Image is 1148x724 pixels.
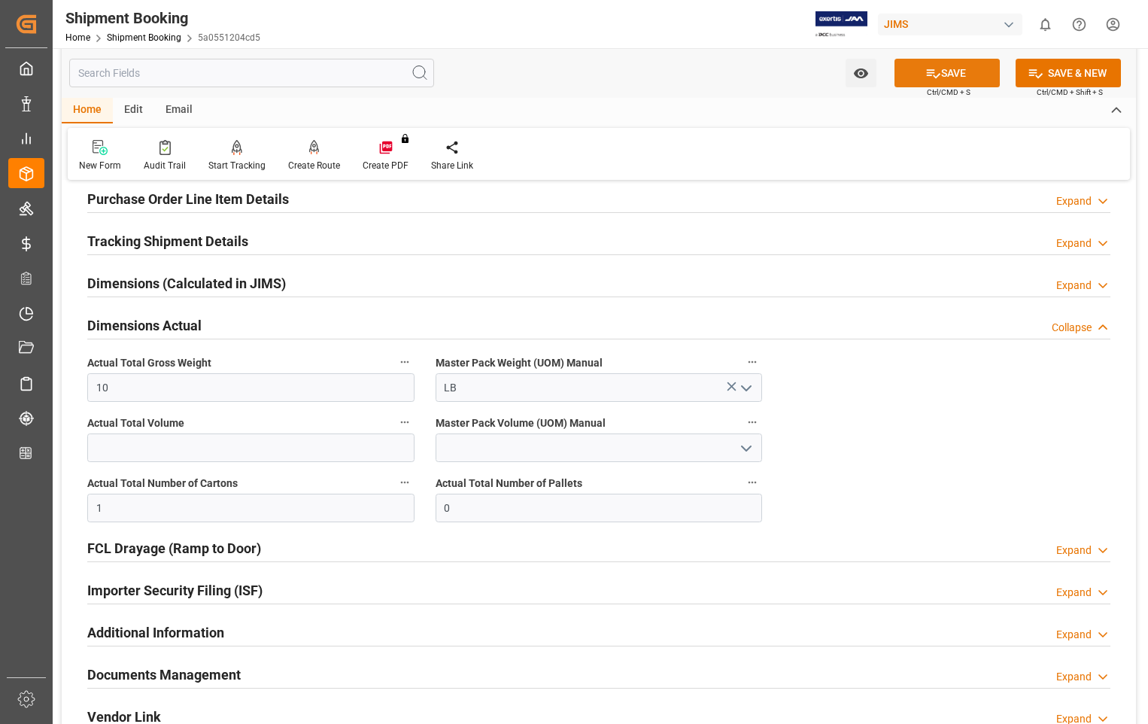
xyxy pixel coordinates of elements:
h2: Dimensions (Calculated in JIMS) [87,273,286,294]
div: Expand [1056,193,1092,209]
span: Actual Total Volume [87,415,184,431]
button: Actual Total Number of Cartons [395,473,415,492]
div: Expand [1056,627,1092,643]
div: New Form [79,159,121,172]
div: Expand [1056,278,1092,294]
span: Master Pack Weight (UOM) Manual [436,355,603,371]
button: Actual Total Volume [395,412,415,432]
button: Actual Total Gross Weight [395,352,415,372]
button: Master Pack Volume (UOM) Manual [743,412,762,432]
span: Actual Total Gross Weight [87,355,211,371]
div: Expand [1056,585,1092,601]
button: Actual Total Number of Pallets [743,473,762,492]
div: Edit [113,98,154,123]
button: open menu [846,59,876,87]
div: Share Link [431,159,473,172]
h2: FCL Drayage (Ramp to Door) [87,538,261,558]
h2: Documents Management [87,665,241,685]
button: open menu [734,437,757,460]
img: Exertis%20JAM%20-%20Email%20Logo.jpg_1722504956.jpg [815,11,867,38]
span: Actual Total Number of Cartons [87,476,238,491]
a: Shipment Booking [107,32,181,43]
h2: Dimensions Actual [87,315,202,336]
a: Home [65,32,90,43]
div: Home [62,98,113,123]
div: Expand [1056,236,1092,251]
h2: Importer Security Filing (ISF) [87,580,263,601]
span: Master Pack Volume (UOM) Manual [436,415,606,431]
span: Ctrl/CMD + Shift + S [1037,87,1103,98]
div: Start Tracking [208,159,266,172]
div: JIMS [878,14,1022,35]
div: Create Route [288,159,340,172]
div: Shipment Booking [65,7,260,29]
div: Audit Trail [144,159,186,172]
button: SAVE [894,59,1000,87]
h2: Additional Information [87,622,224,643]
input: Search Fields [69,59,434,87]
h2: Tracking Shipment Details [87,231,248,251]
h2: Purchase Order Line Item Details [87,189,289,209]
div: Email [154,98,204,123]
span: Actual Total Number of Pallets [436,476,582,491]
span: Ctrl/CMD + S [927,87,970,98]
div: Collapse [1052,320,1092,336]
button: show 0 new notifications [1028,8,1062,41]
button: JIMS [878,10,1028,38]
button: open menu [734,376,757,400]
div: Expand [1056,543,1092,558]
button: SAVE & NEW [1016,59,1121,87]
div: Expand [1056,669,1092,685]
button: Help Center [1062,8,1096,41]
button: Master Pack Weight (UOM) Manual [743,352,762,372]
